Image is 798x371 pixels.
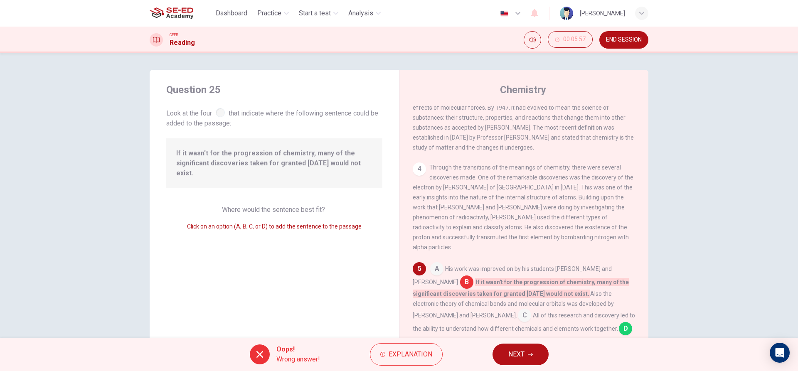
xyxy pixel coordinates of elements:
[345,6,384,21] button: Analysis
[257,8,281,18] span: Practice
[524,31,541,49] div: Mute
[170,32,178,38] span: CEFR
[212,6,251,21] button: Dashboard
[599,31,648,49] button: END SESSION
[563,36,586,43] span: 00:05:57
[370,343,443,366] button: Explanation
[216,8,247,18] span: Dashboard
[413,265,612,285] span: His work was improved on by his students [PERSON_NAME] and [PERSON_NAME].
[580,8,625,18] div: [PERSON_NAME]
[413,278,629,298] span: If it wasn't for the progression of chemistry, many of the significant discoveries taken for gran...
[348,8,373,18] span: Analysis
[500,83,546,96] h4: Chemistry
[296,6,342,21] button: Start a test
[548,31,593,49] div: Hide
[493,344,549,365] button: NEXT
[176,148,372,178] span: If it wasn't for the progression of chemistry, many of the significant discoveries taken for gran...
[187,223,362,230] span: Click on an option (A, B, C, or D) to add the sentence to the passage
[508,349,525,360] span: NEXT
[276,354,320,364] span: Wrong answer!
[150,5,193,22] img: SE-ED Academy logo
[413,262,426,275] div: 5
[166,106,382,128] span: Look at the four that indicate where the following sentence could be added to the passage:
[499,10,510,17] img: en
[413,290,614,319] span: Also the electronic theory of chemical bonds and molecular orbitals was developed by [PERSON_NAME...
[254,6,292,21] button: Practice
[389,349,432,360] span: Explanation
[150,5,212,22] a: SE-ED Academy logo
[166,83,382,96] h4: Question 25
[770,343,790,363] div: Open Intercom Messenger
[619,322,632,335] span: D
[413,162,426,176] div: 4
[460,275,473,289] span: B
[413,64,634,151] span: Then in [DATE], [PERSON_NAME] defined chemistry as the art of resolving mixed, compound, or aggre...
[430,262,443,275] span: A
[606,37,642,43] span: END SESSION
[170,38,195,48] h1: Reading
[548,31,593,48] button: 00:05:57
[413,164,633,251] span: Through the transitions of the meanings of chemistry, there were several discoveries made. One of...
[222,206,327,214] span: Where would the sentence best fit?
[518,309,531,322] span: C
[560,7,573,20] img: Profile picture
[276,344,320,354] span: Oops!
[299,8,331,18] span: Start a test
